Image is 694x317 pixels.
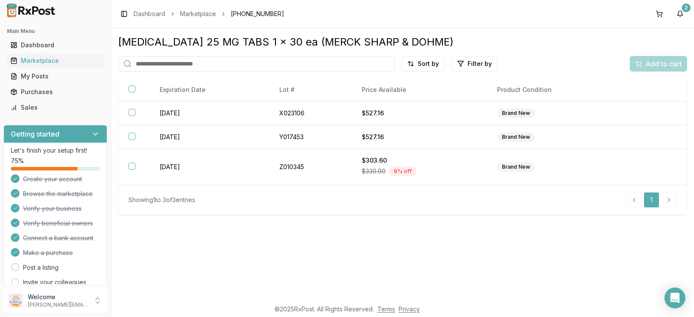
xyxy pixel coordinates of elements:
th: Price Available [351,78,487,101]
img: User avatar [9,294,23,307]
div: $527.16 [362,133,476,141]
th: Lot # [269,78,351,101]
div: Showing 1 to 3 of 3 entries [128,196,195,204]
button: Purchases [3,85,107,99]
p: Let's finish your setup first! [11,146,100,155]
nav: pagination [626,192,677,208]
span: [PHONE_NUMBER] [231,10,284,18]
div: Purchases [10,88,100,96]
p: [PERSON_NAME][EMAIL_ADDRESS][DOMAIN_NAME] [28,301,88,308]
a: Privacy [399,305,420,313]
div: $527.16 [362,109,476,118]
td: Y017453 [269,125,351,149]
span: Create your account [23,175,82,183]
a: Purchases [7,84,104,100]
button: Filter by [452,56,498,72]
a: Marketplace [7,53,104,69]
button: 2 [673,7,687,21]
div: Brand New [497,132,535,142]
span: $330.00 [362,167,386,176]
span: Sort by [418,59,439,68]
img: RxPost Logo [3,3,59,17]
button: Sales [3,101,107,114]
div: Brand New [497,108,535,118]
a: Terms [377,305,395,313]
a: Dashboard [7,37,104,53]
td: X023106 [269,101,351,125]
td: [DATE] [149,101,269,125]
a: Marketplace [180,10,216,18]
div: 2 [682,3,691,12]
div: Dashboard [10,41,100,49]
span: Connect a bank account [23,234,93,242]
button: Sort by [402,56,445,72]
span: Browse the marketplace [23,190,93,198]
div: My Posts [10,72,100,81]
div: Marketplace [10,56,100,65]
div: [MEDICAL_DATA] 25 MG TABS 1 x 30 ea (MERCK SHARP & DOHME) [118,35,687,49]
span: Verify beneficial owners [23,219,93,228]
span: 75 % [11,157,24,165]
span: Filter by [468,59,492,68]
td: [DATE] [149,125,269,149]
div: Brand New [497,162,535,172]
div: 8 % off [389,167,416,176]
button: Marketplace [3,54,107,68]
a: 1 [644,192,659,208]
th: Expiration Date [149,78,269,101]
span: Verify your business [23,204,82,213]
h3: Getting started [11,129,59,139]
a: Sales [7,100,104,115]
div: Open Intercom Messenger [665,288,685,308]
nav: breadcrumb [134,10,284,18]
a: Invite your colleagues [23,278,86,287]
button: Dashboard [3,38,107,52]
a: Dashboard [134,10,165,18]
td: [DATE] [149,149,269,185]
p: Welcome [28,293,88,301]
span: Make a purchase [23,248,73,257]
div: $303.60 [362,156,476,165]
button: My Posts [3,69,107,83]
a: My Posts [7,69,104,84]
td: Z010345 [269,149,351,185]
div: Sales [10,103,100,112]
th: Product Condition [487,78,622,101]
h2: Main Menu [7,28,104,35]
a: Post a listing [23,263,59,272]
